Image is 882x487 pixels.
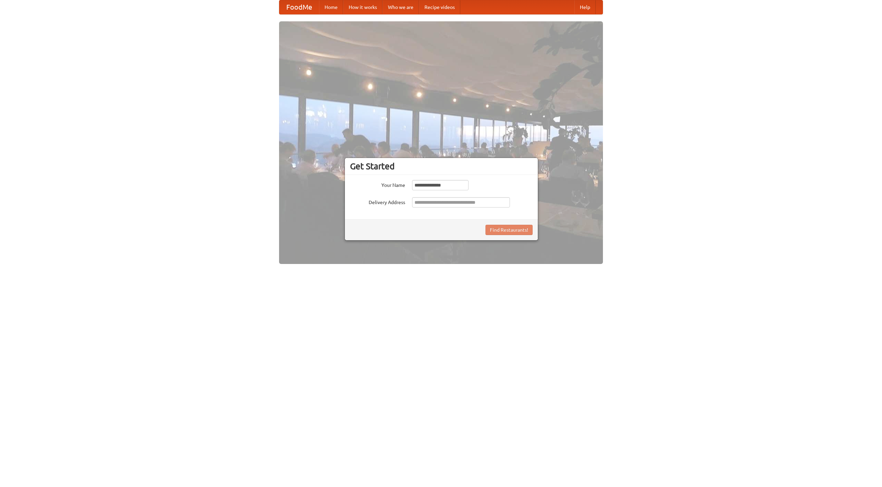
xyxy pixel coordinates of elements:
a: FoodMe [279,0,319,14]
a: Home [319,0,343,14]
a: Recipe videos [419,0,460,14]
button: Find Restaurants! [485,225,533,235]
label: Delivery Address [350,197,405,206]
a: How it works [343,0,382,14]
a: Help [574,0,596,14]
label: Your Name [350,180,405,189]
h3: Get Started [350,161,533,171]
a: Who we are [382,0,419,14]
